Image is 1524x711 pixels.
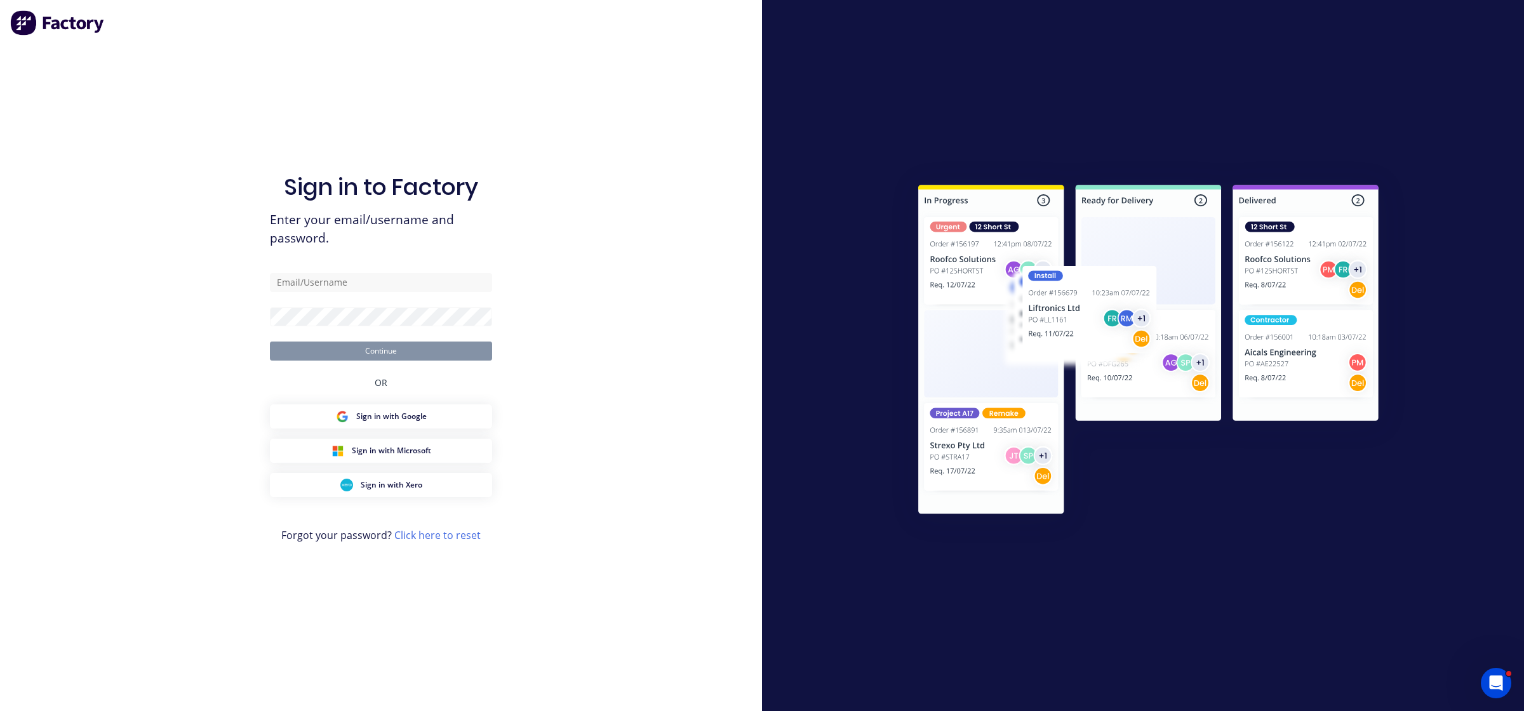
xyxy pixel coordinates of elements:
[890,159,1407,544] img: Sign in
[340,479,353,491] img: Xero Sign in
[10,10,105,36] img: Factory
[270,211,492,248] span: Enter your email/username and password.
[284,173,478,201] h1: Sign in to Factory
[331,444,344,457] img: Microsoft Sign in
[336,410,349,423] img: Google Sign in
[270,473,492,497] button: Xero Sign inSign in with Xero
[356,411,427,422] span: Sign in with Google
[270,439,492,463] button: Microsoft Sign inSign in with Microsoft
[375,361,387,404] div: OR
[270,273,492,292] input: Email/Username
[270,404,492,429] button: Google Sign inSign in with Google
[352,445,431,456] span: Sign in with Microsoft
[361,479,422,491] span: Sign in with Xero
[270,342,492,361] button: Continue
[394,528,481,542] a: Click here to reset
[281,528,481,543] span: Forgot your password?
[1481,668,1511,698] iframe: Intercom live chat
